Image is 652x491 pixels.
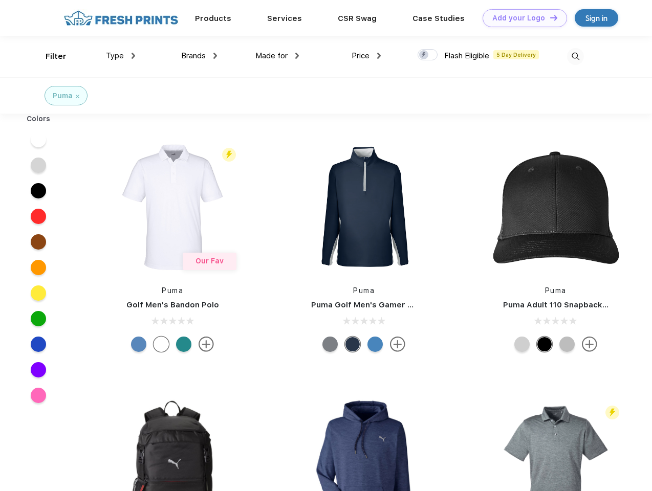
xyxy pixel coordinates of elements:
a: Products [195,14,231,23]
div: Bright White [154,337,169,352]
span: Flash Eligible [444,51,489,60]
span: 5 Day Delivery [493,50,539,59]
img: func=resize&h=266 [488,139,624,275]
a: Puma Golf Men's Gamer Golf Quarter-Zip [311,300,473,309]
img: dropdown.png [295,53,299,59]
div: Quiet Shade [322,337,338,352]
img: desktop_search.svg [567,48,584,65]
img: filter_cancel.svg [76,95,79,98]
img: fo%20logo%202.webp [61,9,181,27]
a: Golf Men's Bandon Polo [126,300,219,309]
a: Puma [545,286,567,295]
a: Services [267,14,302,23]
span: Type [106,51,124,60]
span: Made for [255,51,288,60]
div: Quarry with Brt Whit [559,337,575,352]
a: Puma [353,286,375,295]
img: more.svg [390,337,405,352]
div: Green Lagoon [176,337,191,352]
img: dropdown.png [132,53,135,59]
a: Sign in [575,9,618,27]
div: Puma [53,91,73,101]
img: DT [550,15,557,20]
img: dropdown.png [213,53,217,59]
div: Colors [19,114,58,124]
div: Lake Blue [131,337,146,352]
div: Add your Logo [492,14,545,23]
div: Filter [46,51,67,62]
img: more.svg [582,337,597,352]
div: Pma Blk Pma Blk [537,337,552,352]
span: Brands [181,51,206,60]
img: dropdown.png [377,53,381,59]
img: func=resize&h=266 [296,139,432,275]
img: flash_active_toggle.svg [222,148,236,162]
img: flash_active_toggle.svg [605,406,619,419]
span: Our Fav [195,257,224,265]
div: Sign in [585,12,607,24]
div: Bright Cobalt [367,337,383,352]
div: Navy Blazer [345,337,360,352]
a: Puma [162,286,183,295]
div: Quarry Brt Whit [514,337,530,352]
a: CSR Swag [338,14,377,23]
img: more.svg [199,337,214,352]
img: func=resize&h=266 [104,139,241,275]
span: Price [352,51,370,60]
